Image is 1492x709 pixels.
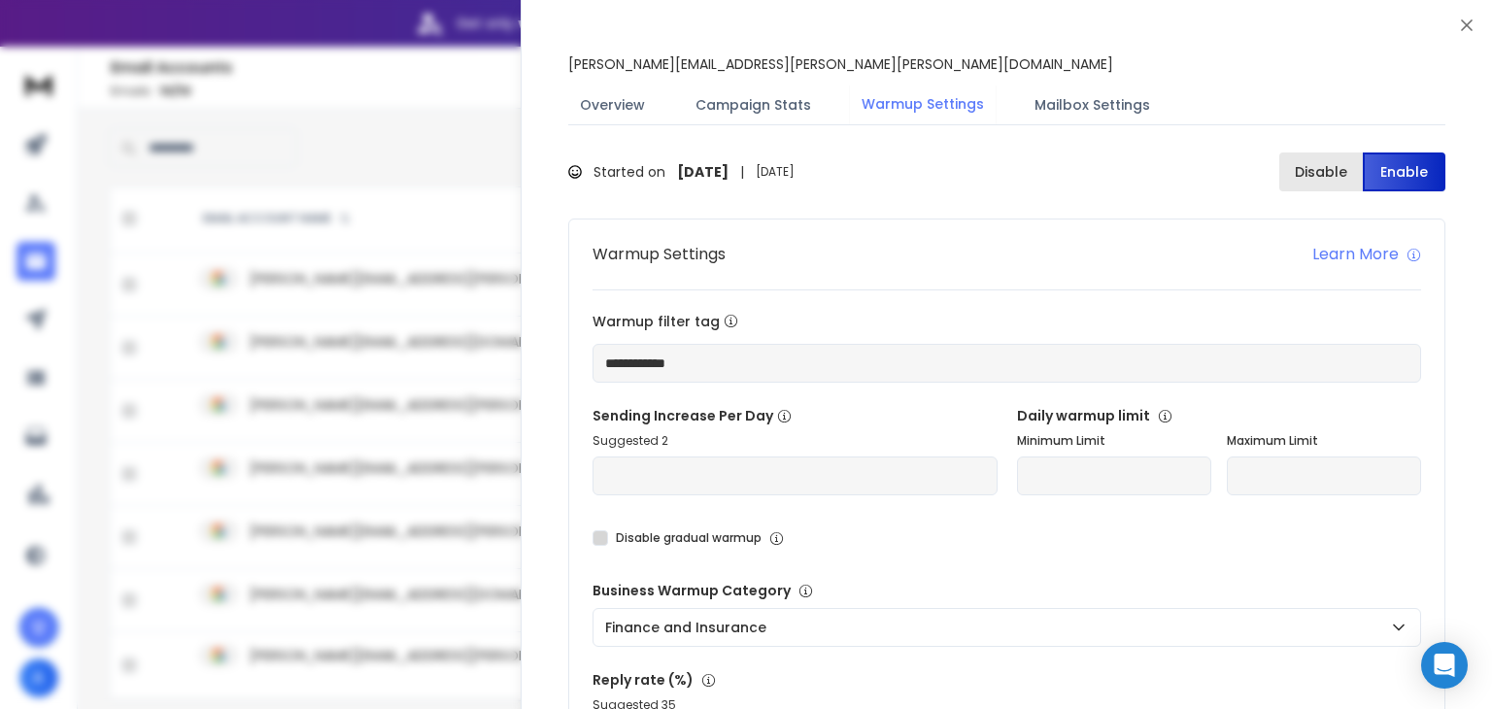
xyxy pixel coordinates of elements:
[1023,84,1162,126] button: Mailbox Settings
[677,162,729,182] strong: [DATE]
[593,406,998,425] p: Sending Increase Per Day
[1279,152,1445,191] button: DisableEnable
[593,243,726,266] h1: Warmup Settings
[1279,152,1363,191] button: Disable
[568,54,1113,74] p: [PERSON_NAME][EMAIL_ADDRESS][PERSON_NAME][PERSON_NAME][DOMAIN_NAME]
[593,433,998,449] p: Suggested 2
[593,314,1421,328] label: Warmup filter tag
[593,670,1421,690] p: Reply rate (%)
[593,581,1421,600] p: Business Warmup Category
[616,530,762,546] label: Disable gradual warmup
[1227,433,1421,449] label: Maximum Limit
[1363,152,1446,191] button: Enable
[605,618,774,637] p: Finance and Insurance
[1421,642,1468,689] div: Open Intercom Messenger
[684,84,823,126] button: Campaign Stats
[1017,406,1422,425] p: Daily warmup limit
[568,162,795,182] div: Started on
[850,83,996,127] button: Warmup Settings
[1312,243,1421,266] a: Learn More
[568,84,657,126] button: Overview
[1017,433,1211,449] label: Minimum Limit
[740,162,744,182] span: |
[756,164,795,180] span: [DATE]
